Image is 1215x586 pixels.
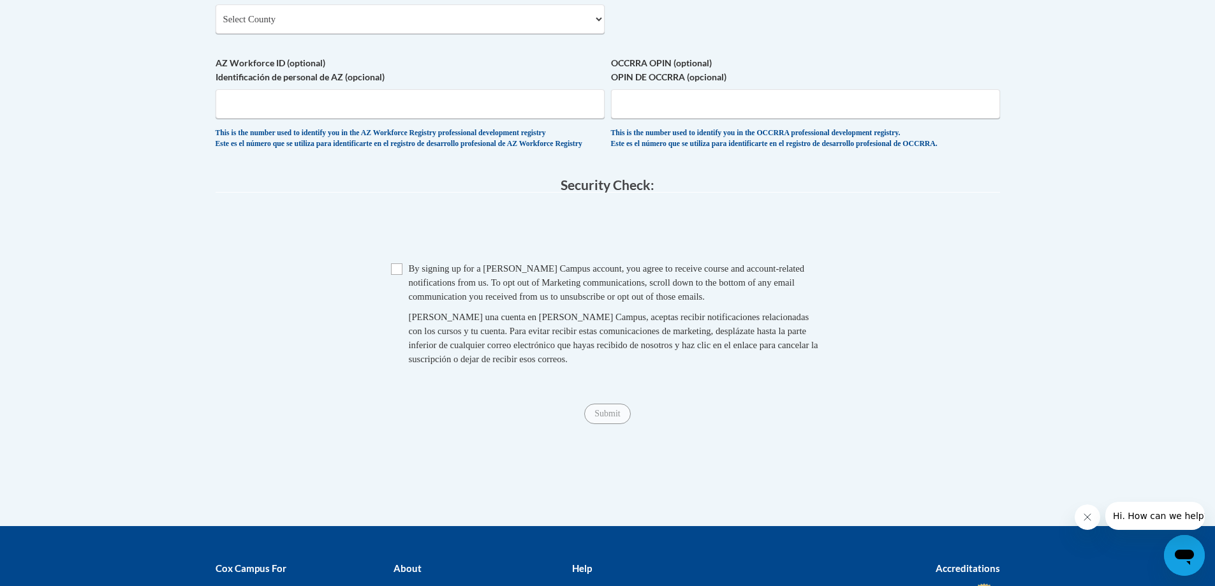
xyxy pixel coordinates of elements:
[216,562,286,574] b: Cox Campus For
[394,562,422,574] b: About
[584,404,630,424] input: Submit
[572,562,592,574] b: Help
[8,9,103,19] span: Hi. How can we help?
[216,128,605,149] div: This is the number used to identify you in the AZ Workforce Registry professional development reg...
[409,263,805,302] span: By signing up for a [PERSON_NAME] Campus account, you agree to receive course and account-related...
[1075,504,1100,530] iframe: Close message
[561,177,654,193] span: Security Check:
[409,312,818,364] span: [PERSON_NAME] una cuenta en [PERSON_NAME] Campus, aceptas recibir notificaciones relacionadas con...
[1164,535,1205,576] iframe: Button to launch messaging window
[611,128,1000,149] div: This is the number used to identify you in the OCCRRA professional development registry. Este es ...
[936,562,1000,574] b: Accreditations
[216,56,605,84] label: AZ Workforce ID (optional) Identificación de personal de AZ (opcional)
[1105,502,1205,530] iframe: Message from company
[511,205,705,255] iframe: reCAPTCHA
[611,56,1000,84] label: OCCRRA OPIN (optional) OPIN DE OCCRRA (opcional)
